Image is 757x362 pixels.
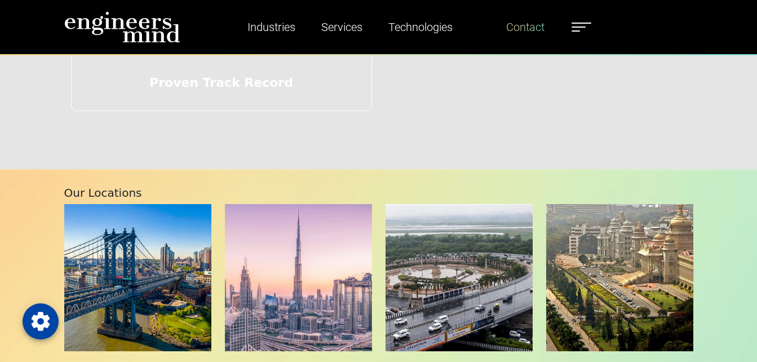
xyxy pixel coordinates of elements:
a: Industries [243,14,300,40]
a: Technologies [384,14,457,40]
h5: Our Locations [64,186,693,200]
img: gif [225,204,372,351]
a: Contact [502,14,549,40]
img: gif [64,204,211,351]
img: logo [64,11,180,43]
img: gif [546,204,693,351]
a: Services [317,14,367,40]
img: gif [386,204,533,351]
div: Proven Track Record [71,55,372,111]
